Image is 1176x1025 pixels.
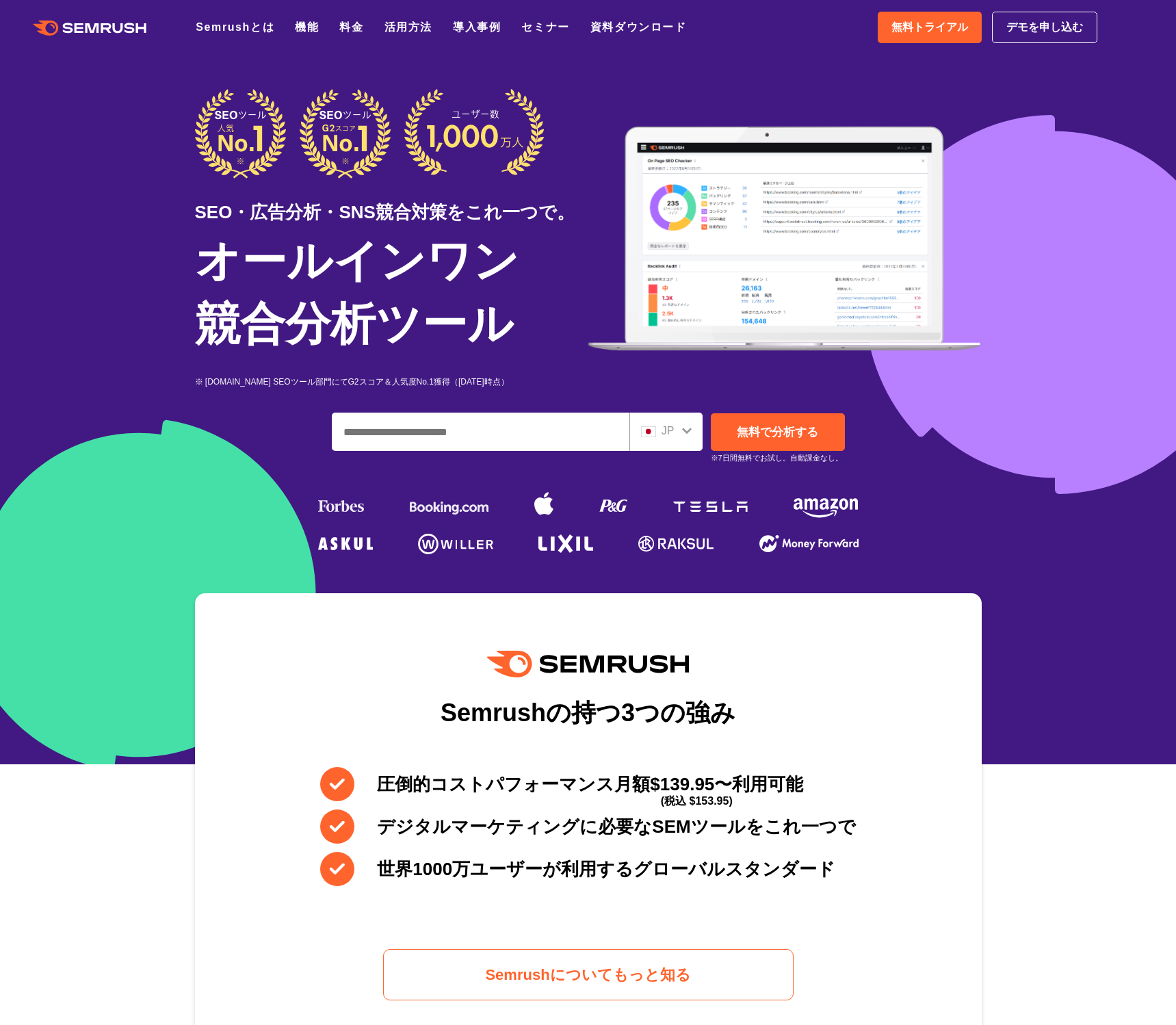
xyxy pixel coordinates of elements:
[332,413,629,450] input: ドメイン、キーワードまたはURLを入力してください
[320,809,855,844] li: デジタルマーケティングに必要なSEMツールをこれ一つで
[320,852,855,886] li: 世界1000万ユーザーが利用するグローバルスタンダード
[339,21,363,33] a: 料金
[195,229,588,355] h1: オールインワン 競合分析ツール
[891,18,968,36] span: 無料トライアル
[662,425,675,437] span: JP
[295,21,319,33] a: 機能
[441,688,735,738] div: Semrushの持つ3つの強み
[737,426,818,439] span: 無料で分析する
[487,651,688,677] img: Semrush
[521,21,569,33] a: セミナー
[320,767,855,801] li: 圧倒的コストパフォーマンス月額$139.95〜利用可能
[711,452,843,465] small: ※7日間無料でお試し。自動課金なし。
[383,949,794,1000] a: Semrushについてもっと知る
[711,413,845,451] a: 無料で分析する
[1006,18,1083,36] span: デモを申し込む
[384,21,432,33] a: 活用方法
[453,21,501,33] a: 導入事例
[196,21,274,33] a: Semrushとは
[485,963,690,987] span: Semrushについてもっと知る
[195,376,588,389] div: ※ [DOMAIN_NAME] SEOツール部門にてG2スコア＆人気度No.1獲得（[DATE]時点）
[992,12,1097,43] a: デモを申し込む
[661,784,733,818] span: (税込 $153.95)
[878,12,982,43] a: 無料トライアル
[590,21,687,33] a: 資料ダウンロード
[195,179,588,226] div: SEO・広告分析・SNS競合対策をこれ一つで。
